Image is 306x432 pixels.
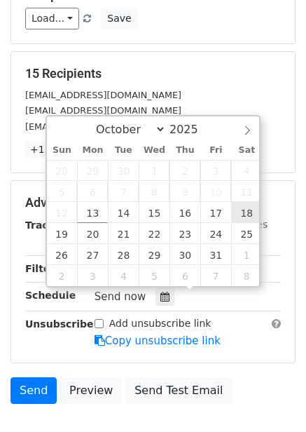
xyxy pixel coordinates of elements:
[169,265,200,286] span: November 6, 2025
[77,146,108,155] span: Mon
[25,220,72,231] strong: Tracking
[169,202,200,223] span: October 16, 2025
[47,265,78,286] span: November 2, 2025
[108,202,139,223] span: October 14, 2025
[95,290,146,303] span: Send now
[77,181,108,202] span: October 6, 2025
[47,146,78,155] span: Sun
[11,377,57,404] a: Send
[25,318,94,330] strong: Unsubscribe
[200,244,231,265] span: October 31, 2025
[108,181,139,202] span: October 7, 2025
[231,160,262,181] span: October 4, 2025
[200,265,231,286] span: November 7, 2025
[25,290,76,301] strong: Schedule
[200,160,231,181] span: October 3, 2025
[139,181,169,202] span: October 8, 2025
[169,244,200,265] span: October 30, 2025
[166,123,216,136] input: Year
[108,160,139,181] span: September 30, 2025
[169,160,200,181] span: October 2, 2025
[231,181,262,202] span: October 11, 2025
[200,146,231,155] span: Fri
[200,202,231,223] span: October 17, 2025
[77,202,108,223] span: October 13, 2025
[25,66,281,81] h5: 15 Recipients
[77,160,108,181] span: September 29, 2025
[231,202,262,223] span: October 18, 2025
[47,223,78,244] span: October 19, 2025
[139,223,169,244] span: October 22, 2025
[47,244,78,265] span: October 26, 2025
[108,223,139,244] span: October 21, 2025
[25,105,181,116] small: [EMAIL_ADDRESS][DOMAIN_NAME]
[25,195,281,210] h5: Advanced
[139,244,169,265] span: October 29, 2025
[139,265,169,286] span: November 5, 2025
[108,146,139,155] span: Tue
[25,121,181,132] small: [EMAIL_ADDRESS][DOMAIN_NAME]
[231,265,262,286] span: November 8, 2025
[47,160,78,181] span: September 28, 2025
[200,181,231,202] span: October 10, 2025
[200,223,231,244] span: October 24, 2025
[169,223,200,244] span: October 23, 2025
[77,223,108,244] span: October 20, 2025
[77,265,108,286] span: November 3, 2025
[108,265,139,286] span: November 4, 2025
[139,160,169,181] span: October 1, 2025
[169,146,200,155] span: Thu
[231,223,262,244] span: October 25, 2025
[47,202,78,223] span: October 12, 2025
[108,244,139,265] span: October 28, 2025
[139,202,169,223] span: October 15, 2025
[231,146,262,155] span: Sat
[60,377,122,404] a: Preview
[25,90,181,100] small: [EMAIL_ADDRESS][DOMAIN_NAME]
[236,365,306,432] iframe: Chat Widget
[101,8,137,29] button: Save
[169,181,200,202] span: October 9, 2025
[25,141,84,158] a: +12 more
[231,244,262,265] span: November 1, 2025
[109,316,211,331] label: Add unsubscribe link
[25,8,79,29] a: Load...
[139,146,169,155] span: Wed
[77,244,108,265] span: October 27, 2025
[47,181,78,202] span: October 5, 2025
[25,263,61,274] strong: Filters
[125,377,232,404] a: Send Test Email
[95,335,221,347] a: Copy unsubscribe link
